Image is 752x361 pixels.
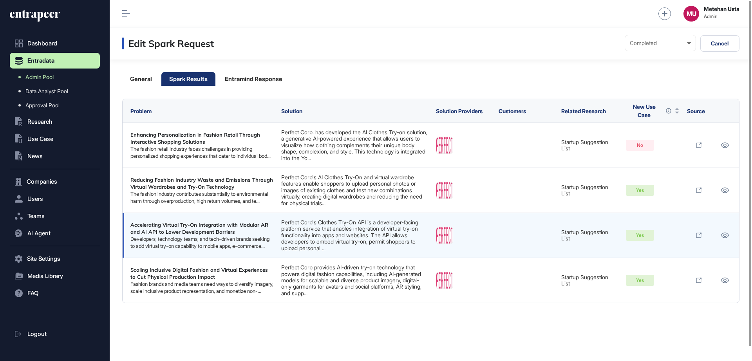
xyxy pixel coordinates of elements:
button: New Use Case [626,103,679,119]
div: Yes [626,230,654,241]
button: Research [10,114,100,130]
a: Data Analyst Pool [14,84,100,98]
img: Perfect-logo [436,227,453,244]
span: Related Research [561,108,606,114]
span: Entradata [27,58,54,64]
a: Admin Pool [14,70,100,84]
button: Users [10,191,100,207]
div: Yes [626,185,654,196]
button: Entradata [10,53,100,69]
a: Enhancing Personalization in Fashion Retail Through Interactive Shopping SolutionsThe fashion ret... [130,131,273,160]
div: Yes [626,275,654,286]
div: No [626,140,654,151]
button: Teams [10,208,100,224]
a: Accelerating Virtual Try-On Integration with Modular AR and AI API to Lower Development BarriersD... [130,221,273,250]
span: Customers [499,108,526,114]
a: Perfect Corp. has developed the AI Clothes Try-on solution, a generative AI-powered experience th... [281,129,427,161]
span: Use Case [27,136,53,142]
h3: Edit Spark Request [122,38,214,49]
div: Scaling Inclusive Digital Fashion and Virtual Experiences to Cut Physical Production Impact [130,266,273,280]
a: Reducing Fashion Industry Waste and Emissions Through Virtual Wardrobes and Try-On TechnologyThe ... [130,176,273,205]
span: Admin [704,14,739,19]
img: Perfect-logo [436,137,453,153]
button: Cancel [700,35,739,52]
div: Accelerating Virtual Try-On Integration with Modular AR and AI API to Lower Development Barriers [130,221,273,235]
li: Entramind Response [217,72,290,86]
span: Problem [130,108,152,114]
div: The fashion retail industry faces challenges in providing personalized shopping experiences that ... [130,145,273,159]
span: AI Agent [27,230,51,236]
a: Perfect Corp's Clothes Try-On API is a developer-facing platform service that enables integration... [281,219,418,251]
a: Perfect Corp's AI Clothes Try-On and virtual wardrobe features enable shoppers to upload personal... [281,174,422,206]
span: Media Library [27,273,63,279]
a: Perfect-logo [436,227,453,244]
a: Startup Suggestion List [561,184,618,197]
span: FAQ [27,290,38,296]
img: Perfect-logo [436,272,453,289]
a: Dashboard [10,36,100,51]
li: General [122,72,160,86]
span: Dashboard [27,40,57,47]
button: Use Case [10,131,100,147]
a: Perfect-logo [436,137,453,154]
button: Companies [10,174,100,190]
a: Startup Suggestion List [561,229,618,242]
li: Spark Results [161,72,215,86]
img: Perfect-logo [436,182,453,199]
span: Teams [27,213,45,219]
span: Research [27,119,52,125]
span: Approval Pool [25,102,60,108]
span: Companies [27,179,57,185]
button: Site Settings [10,251,100,267]
span: Data Analyst Pool [25,88,68,94]
a: Startup Suggestion List [561,139,618,152]
button: News [10,148,100,164]
div: Developers, technology teams, and tech-driven brands seeking to add virtual try-on capability to ... [130,235,273,249]
div: Reducing Fashion Industry Waste and Emissions Through Virtual Wardrobes and Try-On Technology [130,176,273,190]
button: Media Library [10,268,100,284]
a: Startup Suggestion List [561,274,618,287]
span: New Use Case [626,103,662,119]
a: Scaling Inclusive Digital Fashion and Virtual Experiences to Cut Physical Production ImpactFashio... [130,266,273,295]
span: Solution [281,108,302,114]
div: Fashion brands and media teams need ways to diversify imagery, scale inclusive product representa... [130,280,273,294]
span: Admin Pool [25,74,54,80]
span: Users [27,196,43,202]
span: News [27,153,43,159]
button: FAQ [10,285,100,301]
span: Site Settings [27,256,60,262]
span: Solution Providers [436,108,483,114]
button: MU [683,6,699,22]
a: Perfect-logo [436,182,453,199]
a: Perfect Corp provides AI-driven try-on technology that powers digital fashion capabilities, inclu... [281,264,421,296]
a: Perfect-logo [436,272,453,289]
span: Logout [27,331,47,337]
a: Logout [10,326,100,342]
div: The fashion industry contributes substantially to environmental harm through overproduction, high... [130,190,273,204]
a: Approval Pool [14,98,100,112]
button: AI Agent [10,226,100,241]
span: Source [687,108,705,114]
div: Enhancing Personalization in Fashion Retail Through Interactive Shopping Solutions [130,131,273,145]
strong: Metehan Usta [704,6,739,12]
